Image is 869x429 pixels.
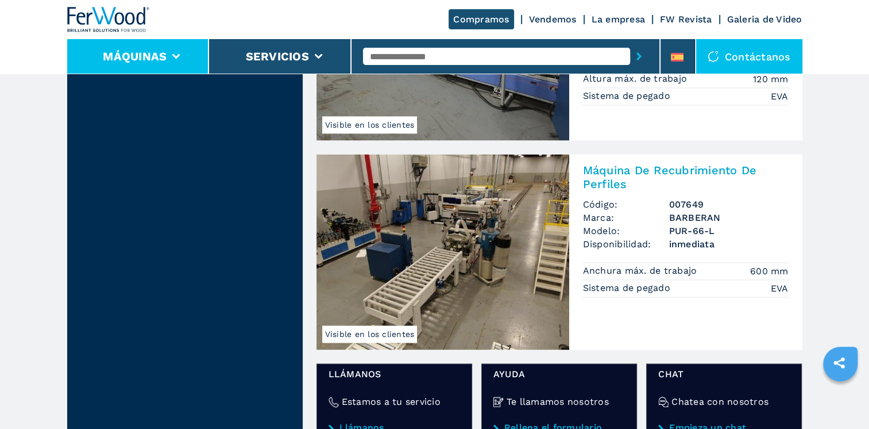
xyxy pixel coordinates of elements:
h4: Estamos a tu servicio [342,395,441,408]
h3: BARBERAN [669,211,789,224]
button: Servicios [246,49,309,63]
span: Visible en los clientes [322,116,418,133]
h2: Máquina De Recubrimiento De Perfiles [583,163,789,191]
span: Chat [658,367,790,381]
a: FW Revista [660,14,712,25]
a: Vendemos [529,14,577,25]
span: Código: [583,198,669,211]
a: Máquina De Recubrimiento De Perfiles BARBERAN PUR-66-LVisible en los clientesMáquina De Recubrimi... [316,154,802,350]
h3: PUR-66-L [669,224,789,238]
img: Chatea con nosotros [658,397,669,407]
a: La empresa [592,14,646,25]
button: Máquinas [103,49,167,63]
span: Marca: [583,211,669,224]
img: Ferwood [67,7,150,32]
iframe: Chat [820,377,860,420]
p: Anchura máx. de trabajo [583,265,700,277]
em: EVA [771,90,789,103]
span: Visible en los clientes [322,325,418,343]
p: Sistema de pegado [583,282,674,294]
a: Compramos [449,9,513,29]
h3: 007649 [669,198,789,211]
img: Contáctanos [708,51,719,62]
a: sharethis [825,348,853,377]
p: Sistema de pegado [583,90,674,102]
div: Contáctanos [696,39,802,74]
span: inmediata [669,238,789,251]
span: Llámanos [329,367,460,381]
em: EVA [771,282,789,295]
span: Ayuda [493,367,625,381]
a: Galeria de Video [727,14,802,25]
p: Altura máx. de trabajo [583,72,690,85]
em: 120 mm [753,72,789,86]
img: Estamos a tu servicio [329,397,339,407]
img: Te llamamos nosotros [493,397,504,407]
span: Disponibilidad: [583,238,669,251]
em: 600 mm [750,265,789,278]
button: submit-button [630,43,648,70]
h4: Chatea con nosotros [671,395,768,408]
h4: Te llamamos nosotros [507,395,609,408]
img: Máquina De Recubrimiento De Perfiles BARBERAN PUR-66-L [316,154,569,350]
span: Modelo: [583,224,669,238]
